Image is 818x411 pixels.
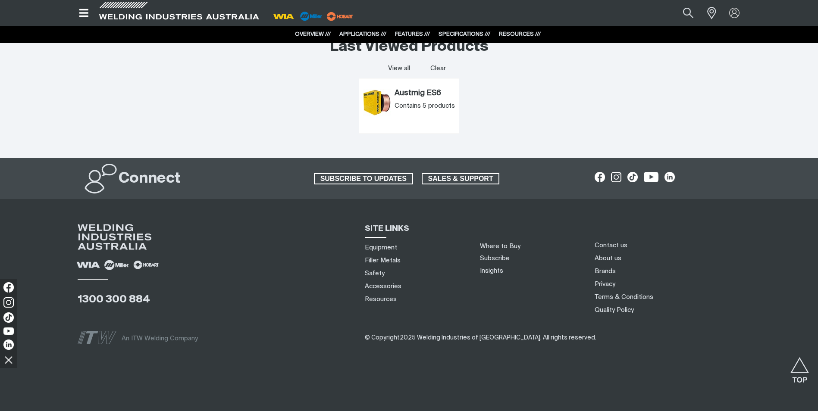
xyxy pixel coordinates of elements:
input: Product name or item number... [662,3,702,23]
a: FEATURES /// [395,31,430,37]
img: TikTok [3,312,14,323]
img: LinkedIn [3,339,14,350]
h2: Last Viewed Products [330,37,489,56]
a: 1300 300 884 [78,294,150,305]
a: Safety [365,269,385,278]
a: SUBSCRIBE TO UPDATES [314,173,413,184]
a: Resources [365,295,397,304]
a: Accessories [365,282,401,291]
a: Filler Metals [365,256,401,265]
span: © Copyright 2025 Welding Industries of [GEOGRAPHIC_DATA] . All rights reserved. [365,335,596,341]
a: Terms & Conditions [595,293,653,302]
button: Search products [674,3,703,23]
span: ​​​​​​​​​​​​​​​​​​ ​​​​​​ [365,334,596,341]
a: About us [595,254,621,263]
a: OVERVIEW /// [295,31,331,37]
span: SALES & SUPPORT [423,173,499,184]
img: Instagram [3,297,14,308]
a: Equipment [365,243,397,252]
a: Privacy [595,280,615,289]
a: Austmig ES6 [395,89,455,98]
div: Contains 5 products [395,102,455,110]
img: Facebook [3,282,14,293]
a: Brands [595,267,616,276]
h2: Connect [119,169,181,188]
a: miller [324,13,356,19]
button: Clear all last viewed products [429,62,448,74]
a: Subscribe [480,255,510,262]
nav: Footer [592,239,757,317]
a: APPLICATIONS /// [339,31,386,37]
a: View all last viewed products [388,64,410,73]
a: RESOURCES /// [499,31,541,37]
img: YouTube [3,327,14,335]
span: An ITW Welding Company [122,335,198,342]
a: Quality Policy [595,305,634,314]
article: Austmig ES6 (Austmig ES6) [359,87,460,125]
span: SUBSCRIBE TO UPDATES [315,173,412,184]
img: Austmig ES6 [363,89,391,116]
a: SALES & SUPPORT [422,173,500,184]
a: Contact us [595,241,627,250]
a: Where to Buy [480,243,520,249]
button: Scroll to top [790,357,809,377]
span: SITE LINKS [365,225,409,233]
img: hide socials [1,352,16,367]
a: SPECIFICATIONS /// [439,31,490,37]
a: Insights [480,268,503,274]
nav: Sitemap [362,241,470,306]
img: miller [324,10,356,23]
